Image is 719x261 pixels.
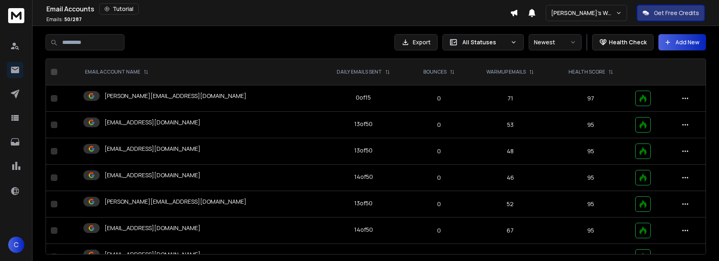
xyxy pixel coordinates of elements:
p: 0 [414,94,464,102]
p: BOUNCES [423,69,447,75]
button: Export [394,34,438,50]
div: 13 of 50 [354,199,373,207]
td: 95 [551,165,630,191]
p: [PERSON_NAME][EMAIL_ADDRESS][DOMAIN_NAME] [105,92,246,100]
button: Add New [658,34,706,50]
span: 50 / 287 [64,16,82,23]
p: [EMAIL_ADDRESS][DOMAIN_NAME] [105,145,200,153]
td: 67 [469,217,551,244]
td: 95 [551,112,630,138]
td: 71 [469,85,551,112]
p: WARMUP EMAILS [486,69,526,75]
td: 53 [469,112,551,138]
div: Email Accounts [46,3,510,15]
td: 46 [469,165,551,191]
div: 13 of 50 [354,120,373,128]
div: 14 of 50 [354,173,373,181]
td: 95 [551,191,630,217]
p: 0 [414,226,464,235]
td: 52 [469,191,551,217]
p: All Statuses [462,38,507,46]
p: DAILY EMAILS SENT [337,69,382,75]
td: 95 [551,138,630,165]
button: Health Check [592,34,654,50]
p: Emails : [46,16,82,23]
td: 97 [551,85,630,112]
p: 0 [414,253,464,261]
button: Tutorial [99,3,139,15]
div: 0 of 15 [356,94,371,102]
p: [PERSON_NAME]'s Workspace [551,9,616,17]
p: Health Check [609,38,647,46]
p: 0 [414,174,464,182]
div: 13 of 50 [354,146,373,154]
button: Get Free Credits [637,5,705,21]
div: EMAIL ACCOUNT NAME [85,69,148,75]
button: C [8,237,24,253]
p: 0 [414,121,464,129]
div: 13 of 50 [354,252,373,260]
p: [EMAIL_ADDRESS][DOMAIN_NAME] [105,224,200,232]
p: Get Free Credits [654,9,699,17]
button: Newest [529,34,582,50]
td: 95 [551,217,630,244]
p: [PERSON_NAME][EMAIL_ADDRESS][DOMAIN_NAME] [105,198,246,206]
p: [EMAIL_ADDRESS][DOMAIN_NAME] [105,250,200,259]
p: 0 [414,147,464,155]
td: 48 [469,138,551,165]
p: 0 [414,200,464,208]
p: [EMAIL_ADDRESS][DOMAIN_NAME] [105,171,200,179]
div: 14 of 50 [354,226,373,234]
p: HEALTH SCORE [569,69,605,75]
p: [EMAIL_ADDRESS][DOMAIN_NAME] [105,118,200,126]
